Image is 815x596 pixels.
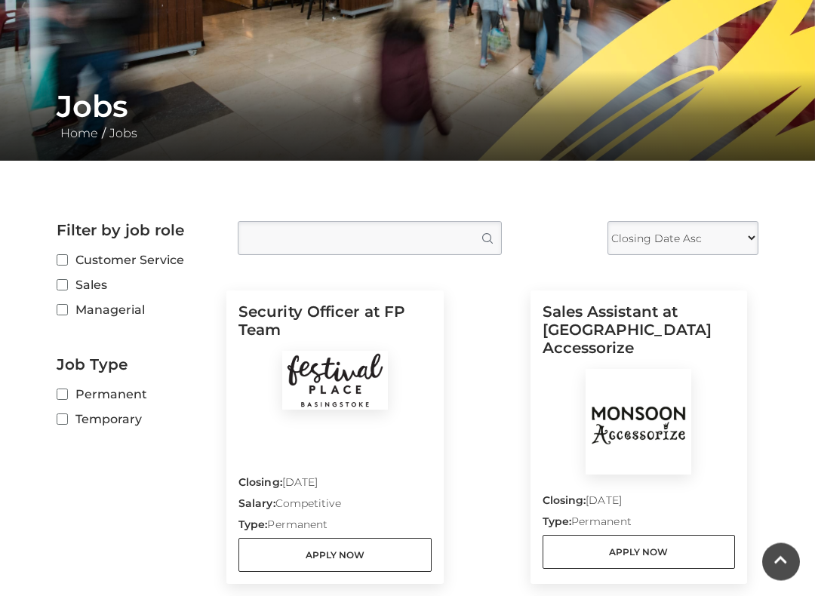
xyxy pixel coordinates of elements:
strong: Closing: [238,476,282,490]
a: Jobs [106,127,141,141]
div: / [45,89,770,143]
a: Home [57,127,102,141]
h5: Security Officer at FP Team [238,303,432,352]
img: Monsoon [586,370,691,475]
p: Permanent [238,518,432,539]
h2: Filter by job role [57,222,215,240]
label: Managerial [57,301,215,320]
label: Customer Service [57,251,215,270]
strong: Type: [238,518,267,532]
img: Festival Place [282,352,388,410]
label: Temporary [57,410,215,429]
h2: Job Type [57,356,215,374]
h5: Sales Assistant at [GEOGRAPHIC_DATA] Accessorize [543,303,736,370]
strong: Type: [543,515,571,529]
p: Permanent [543,515,736,536]
label: Sales [57,276,215,295]
p: [DATE] [238,475,432,496]
a: Apply Now [238,539,432,573]
p: Competitive [238,496,432,518]
a: Apply Now [543,536,736,570]
p: [DATE] [543,493,736,515]
strong: Closing: [543,494,586,508]
strong: Salary: [238,497,275,511]
label: Permanent [57,386,215,404]
h1: Jobs [57,89,758,125]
